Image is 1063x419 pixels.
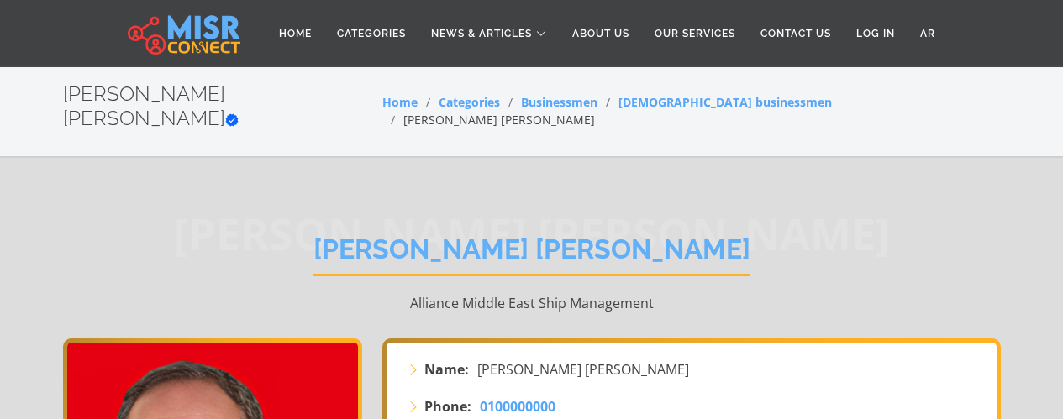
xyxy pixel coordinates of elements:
[324,18,418,50] a: Categories
[908,18,948,50] a: AR
[618,94,832,110] a: [DEMOGRAPHIC_DATA] businessmen
[418,18,560,50] a: News & Articles
[560,18,642,50] a: About Us
[382,111,595,128] li: [PERSON_NAME] [PERSON_NAME]
[844,18,908,50] a: Log in
[642,18,748,50] a: Our Services
[382,94,418,110] a: Home
[480,397,555,416] span: 0100000000
[521,94,597,110] a: Businessmen
[480,396,555,416] a: 0100000000
[748,18,844,50] a: Contact Us
[225,113,239,127] svg: Verified account
[439,94,500,110] a: Categories
[431,26,532,41] span: News & Articles
[477,359,689,380] span: [PERSON_NAME] [PERSON_NAME]
[128,13,240,55] img: main.misr_connect
[63,293,1001,313] p: Alliance Middle East Ship Management
[266,18,324,50] a: Home
[313,233,750,276] h1: [PERSON_NAME] [PERSON_NAME]
[424,396,471,416] strong: Phone:
[63,82,383,131] h2: [PERSON_NAME] [PERSON_NAME]
[424,359,469,380] strong: Name:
